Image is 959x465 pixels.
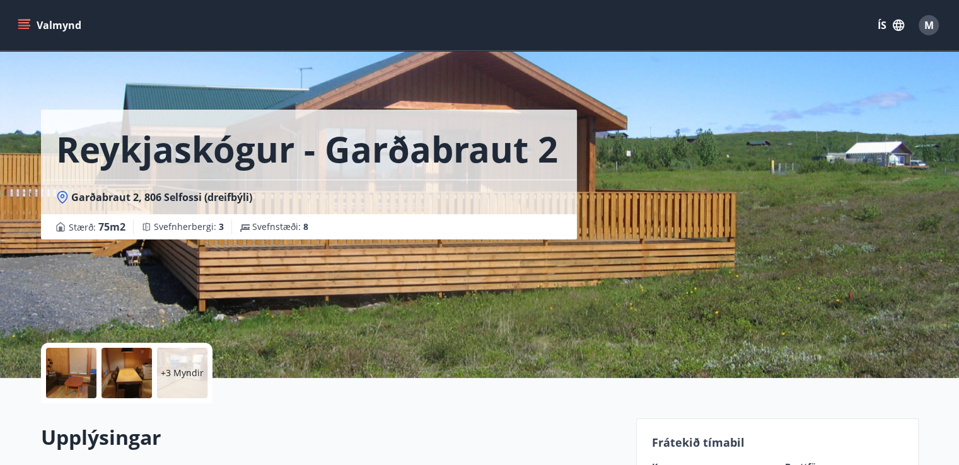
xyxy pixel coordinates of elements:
span: 75 m2 [98,220,125,234]
span: Garðabraut 2, 806 Selfossi (dreifbýli) [71,190,252,204]
span: M [924,18,934,32]
span: Svefnstæði : [252,221,308,233]
span: 8 [303,221,308,233]
button: menu [15,14,86,37]
span: Svefnherbergi : [154,221,224,233]
p: +3 Myndir [161,367,204,379]
button: ÍS [871,14,911,37]
p: Frátekið tímabil [652,434,903,451]
span: 3 [219,221,224,233]
span: Stærð : [69,219,125,234]
h2: Upplýsingar [41,423,621,451]
button: M [914,10,944,40]
h1: Reykjaskógur - Garðabraut 2 [56,125,558,173]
